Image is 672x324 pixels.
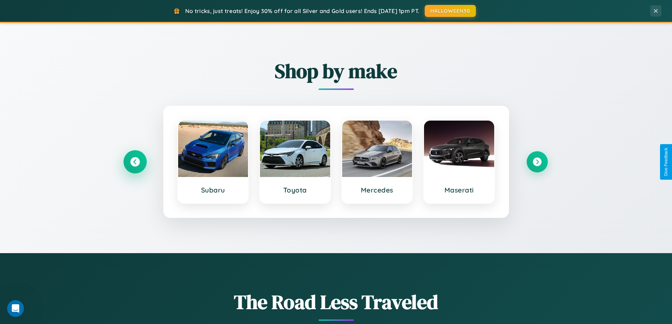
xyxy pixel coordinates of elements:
[185,186,241,194] h3: Subaru
[125,288,548,316] h1: The Road Less Traveled
[425,5,476,17] button: HALLOWEEN30
[125,57,548,85] h2: Shop by make
[431,186,487,194] h3: Maserati
[664,148,668,176] div: Give Feedback
[185,7,419,14] span: No tricks, just treats! Enjoy 30% off for all Silver and Gold users! Ends [DATE] 1pm PT.
[7,300,24,317] iframe: Intercom live chat
[267,186,323,194] h3: Toyota
[349,186,405,194] h3: Mercedes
